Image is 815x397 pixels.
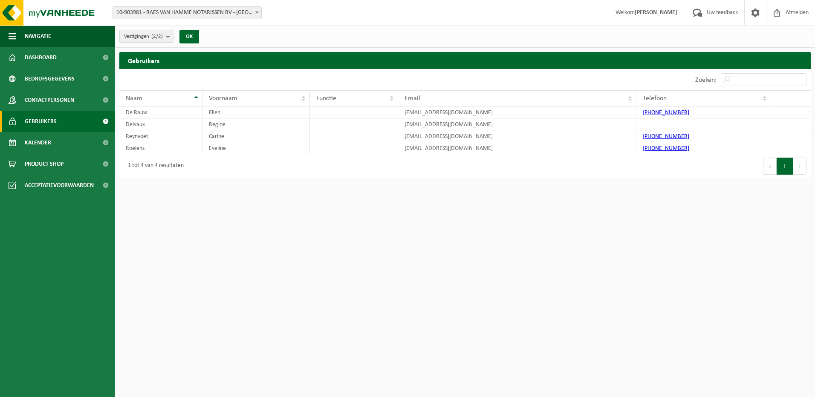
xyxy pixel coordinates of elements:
[25,26,51,47] span: Navigatie
[398,130,636,142] td: [EMAIL_ADDRESS][DOMAIN_NAME]
[398,106,636,118] td: [EMAIL_ADDRESS][DOMAIN_NAME]
[25,89,74,111] span: Contactpersonen
[25,111,57,132] span: Gebruikers
[25,153,64,175] span: Product Shop
[25,47,57,68] span: Dashboard
[398,142,636,154] td: [EMAIL_ADDRESS][DOMAIN_NAME]
[119,118,202,130] td: Delvaux
[695,77,717,83] label: Zoeken:
[398,118,636,130] td: [EMAIL_ADDRESS][DOMAIN_NAME]
[635,9,677,16] strong: [PERSON_NAME]
[119,130,202,142] td: Reynvoet
[202,142,310,154] td: Eveline
[643,133,689,140] a: [PHONE_NUMBER]
[763,158,777,175] button: Previous
[793,158,806,175] button: Next
[25,68,75,89] span: Bedrijfsgegevens
[126,95,142,102] span: Naam
[124,158,184,174] div: 1 tot 4 van 4 resultaten
[179,30,199,43] button: OK
[202,130,310,142] td: Carine
[119,142,202,154] td: Roelens
[151,34,163,39] count: (2/2)
[209,95,237,102] span: Voornaam
[119,106,202,118] td: De Rauw
[643,95,667,102] span: Telefoon
[643,145,689,152] a: [PHONE_NUMBER]
[777,158,793,175] button: 1
[119,52,811,69] h2: Gebruikers
[25,175,94,196] span: Acceptatievoorwaarden
[202,106,310,118] td: Elien
[643,109,689,116] a: [PHONE_NUMBER]
[316,95,336,102] span: Functie
[113,6,262,19] span: 10-903981 - RAES VAN HAMME NOTARISSEN BV - SINT-DENIJS-WESTREM
[124,30,163,43] span: Vestigingen
[119,30,174,43] button: Vestigingen(2/2)
[113,7,261,19] span: 10-903981 - RAES VAN HAMME NOTARISSEN BV - SINT-DENIJS-WESTREM
[405,95,420,102] span: Email
[25,132,51,153] span: Kalender
[202,118,310,130] td: Regine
